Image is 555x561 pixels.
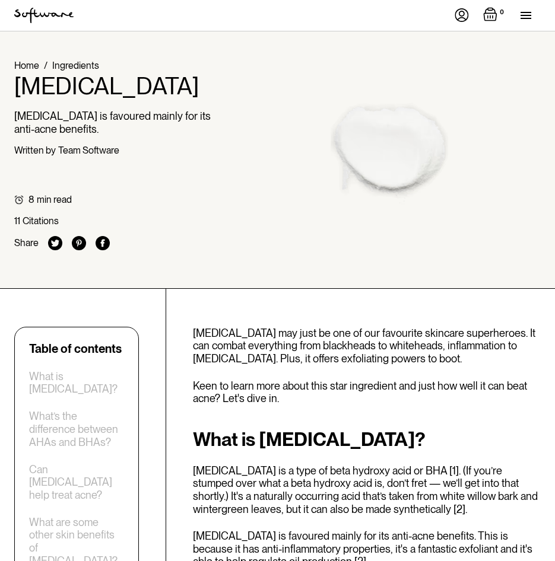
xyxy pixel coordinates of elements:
div: 8 [28,194,34,205]
p: [MEDICAL_DATA] is a type of beta hydroxy acid or BHA [1]. (If you’re stumped over what a beta hyd... [193,464,541,515]
h1: [MEDICAL_DATA] [14,72,228,100]
div: 0 [497,7,506,18]
strong: What is [MEDICAL_DATA]? [193,428,426,451]
a: home [14,8,74,23]
a: What is [MEDICAL_DATA]? [29,370,124,396]
div: Team Software [58,145,119,156]
div: Table of contents [29,342,122,356]
img: pinterest icon [72,236,86,250]
p: [MEDICAL_DATA] is favoured mainly for its anti-acne benefits. [14,110,228,135]
a: Can [MEDICAL_DATA] help treat acne? [29,463,124,502]
div: Citations [23,215,59,227]
a: Ingredients [52,60,99,71]
div: Written by [14,145,56,156]
div: Share [14,237,39,248]
img: Software Logo [14,8,74,23]
img: twitter icon [48,236,62,250]
p: Keen to learn more about this star ingredient and just how well it can beat acne? Let's dive in. [193,380,541,405]
a: Open empty cart [483,7,506,24]
div: / [44,60,47,71]
div: 11 [14,215,20,227]
a: Home [14,60,39,71]
p: [MEDICAL_DATA] may just be one of our favourite skincare superheroes. It can combat everything fr... [193,327,541,365]
a: What’s the difference between AHAs and BHAs? [29,410,124,448]
div: min read [37,194,72,205]
img: facebook icon [96,236,110,250]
